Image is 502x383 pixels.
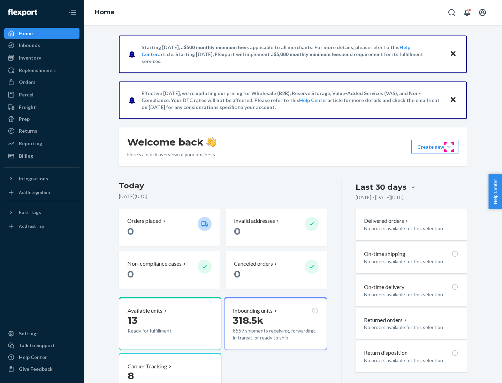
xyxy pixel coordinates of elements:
[4,114,79,125] a: Prep
[4,102,79,113] a: Freight
[19,354,47,361] div: Help Center
[364,250,405,258] p: On-time shipping
[233,307,273,315] p: Inbounding units
[4,65,79,76] a: Replenishments
[234,260,273,268] p: Canceled orders
[19,223,44,229] div: Add Fast Tag
[89,2,120,23] ol: breadcrumbs
[4,150,79,162] a: Billing
[411,140,458,154] button: Create new
[19,116,30,123] div: Prep
[226,209,327,246] button: Invalid addresses 0
[445,6,459,19] button: Open Search Box
[127,151,216,158] p: Here’s a quick overview of your business
[119,180,327,191] h3: Today
[233,327,318,341] p: 8559 shipments receiving, forwarding, in transit, or ready to ship
[127,136,216,148] h1: Welcome back
[19,30,33,37] div: Home
[127,260,182,268] p: Non-compliance cases
[224,297,327,350] button: Inbounding units318.5k8559 shipments receiving, forwarding, in transit, or ready to ship
[128,370,134,382] span: 8
[19,209,41,216] div: Fast Tags
[128,327,192,334] p: Ready for fulfillment
[4,173,79,184] button: Integrations
[233,314,264,326] span: 318.5k
[449,49,458,59] button: Close
[119,193,327,200] p: [DATE] ( UTC )
[4,364,79,375] button: Give Feedback
[4,125,79,136] a: Returns
[142,90,443,111] p: Effective [DATE], we're updating our pricing for Wholesale (B2B), Reserve Storage, Value-Added Se...
[4,138,79,149] a: Reporting
[19,42,40,49] div: Inbounds
[364,316,408,324] button: Returned orders
[364,283,404,291] p: On-time delivery
[449,95,458,105] button: Close
[19,342,55,349] div: Talk to Support
[4,77,79,88] a: Orders
[4,40,79,51] a: Inbounds
[234,268,241,280] span: 0
[364,291,458,298] p: No orders available for this selection
[4,328,79,339] a: Settings
[4,207,79,218] button: Fast Tags
[274,51,339,57] span: $5,000 monthly minimum fee
[19,175,48,182] div: Integrations
[4,28,79,39] a: Home
[119,251,220,289] button: Non-compliance cases 0
[19,189,50,195] div: Add Integration
[19,330,39,337] div: Settings
[127,268,134,280] span: 0
[234,217,275,225] p: Invalid addresses
[128,314,137,326] span: 13
[488,174,502,209] button: Help Center
[19,104,36,111] div: Freight
[19,54,41,61] div: Inventory
[19,127,37,134] div: Returns
[234,225,241,237] span: 0
[4,52,79,63] a: Inventory
[128,362,167,370] p: Carrier Tracking
[142,44,443,65] p: Starting [DATE], a is applicable to all merchants. For more details, please refer to this article...
[127,217,161,225] p: Orders placed
[364,217,410,225] button: Delivered orders
[4,352,79,363] a: Help Center
[19,153,33,159] div: Billing
[356,182,406,193] div: Last 30 days
[299,97,327,103] a: Help Center
[4,221,79,232] a: Add Fast Tag
[19,366,53,373] div: Give Feedback
[8,9,37,16] img: Flexport logo
[364,258,458,265] p: No orders available for this selection
[476,6,489,19] button: Open account menu
[19,140,42,147] div: Reporting
[127,225,134,237] span: 0
[19,91,33,98] div: Parcel
[356,194,404,201] p: [DATE] - [DATE] ( UTC )
[460,6,474,19] button: Open notifications
[95,8,115,16] a: Home
[4,89,79,100] a: Parcel
[226,251,327,289] button: Canceled orders 0
[364,324,458,331] p: No orders available for this selection
[364,357,458,364] p: No orders available for this selection
[4,340,79,351] a: Talk to Support
[119,209,220,246] button: Orders placed 0
[4,187,79,198] a: Add Integration
[128,307,162,315] p: Available units
[19,79,36,86] div: Orders
[184,44,245,50] span: $500 monthly minimum fee
[206,137,216,147] img: hand-wave emoji
[19,67,56,74] div: Replenishments
[364,349,408,357] p: Return disposition
[364,225,458,232] p: No orders available for this selection
[119,297,221,350] button: Available units13Ready for fulfillment
[66,6,79,19] button: Close Navigation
